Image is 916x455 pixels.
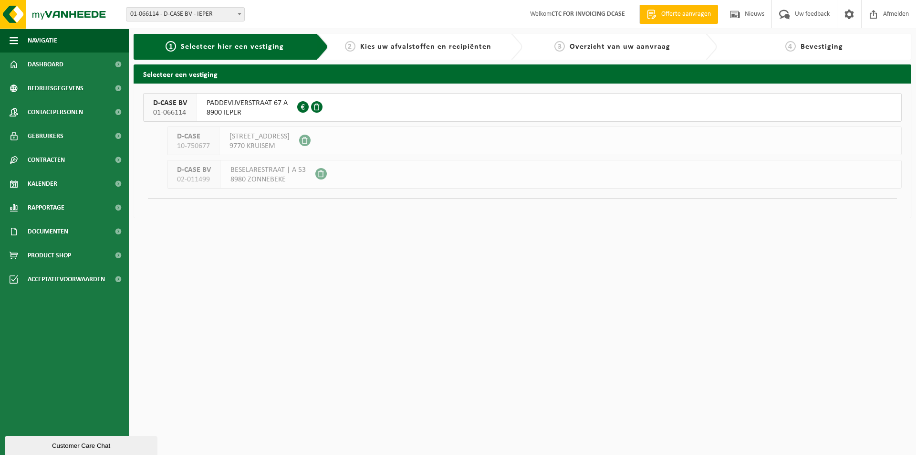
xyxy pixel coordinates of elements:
[785,41,796,52] span: 4
[177,141,210,151] span: 10-750677
[570,43,670,51] span: Overzicht van uw aanvraag
[28,148,65,172] span: Contracten
[126,8,244,21] span: 01-066114 - D-CASE BV - IEPER
[5,434,159,455] iframe: chat widget
[166,41,176,52] span: 1
[28,196,64,220] span: Rapportage
[229,141,290,151] span: 9770 KRUISEM
[177,165,211,175] span: D-CASE BV
[28,220,68,243] span: Documenten
[230,175,306,184] span: 8980 ZONNEBEKE
[153,108,187,117] span: 01-066114
[207,108,288,117] span: 8900 IEPER
[28,53,63,76] span: Dashboard
[28,76,83,100] span: Bedrijfsgegevens
[552,11,625,18] strong: CTC FOR INVOICING DCASE
[360,43,491,51] span: Kies uw afvalstoffen en recipiënten
[153,98,187,108] span: D-CASE BV
[345,41,355,52] span: 2
[554,41,565,52] span: 3
[28,172,57,196] span: Kalender
[28,243,71,267] span: Product Shop
[126,7,245,21] span: 01-066114 - D-CASE BV - IEPER
[143,93,902,122] button: D-CASE BV 01-066114 PADDEVIJVERSTRAAT 67 A8900 IEPER
[639,5,718,24] a: Offerte aanvragen
[181,43,284,51] span: Selecteer hier een vestiging
[28,267,105,291] span: Acceptatievoorwaarden
[230,165,306,175] span: BESELARESTRAAT | A 53
[207,98,288,108] span: PADDEVIJVERSTRAAT 67 A
[134,64,911,83] h2: Selecteer een vestiging
[28,124,63,148] span: Gebruikers
[28,100,83,124] span: Contactpersonen
[28,29,57,53] span: Navigatie
[177,175,211,184] span: 02-011499
[229,132,290,141] span: [STREET_ADDRESS]
[659,10,713,19] span: Offerte aanvragen
[177,132,210,141] span: D-CASE
[801,43,843,51] span: Bevestiging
